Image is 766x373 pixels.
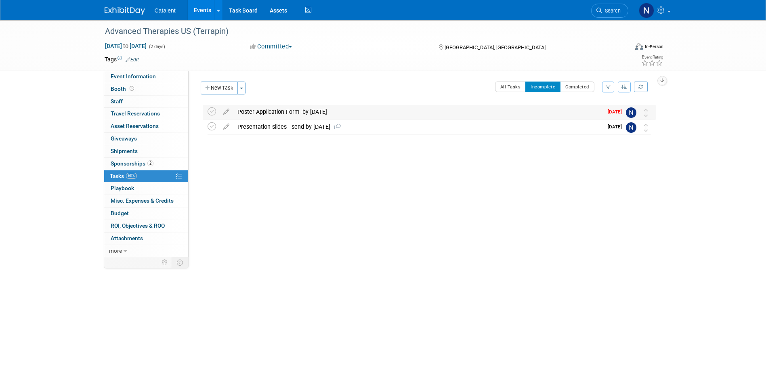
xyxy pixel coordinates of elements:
[105,42,147,50] span: [DATE] [DATE]
[111,197,174,204] span: Misc. Expenses & Credits
[608,109,626,115] span: [DATE]
[445,44,546,50] span: [GEOGRAPHIC_DATA], [GEOGRAPHIC_DATA]
[109,247,122,254] span: more
[104,195,188,207] a: Misc. Expenses & Credits
[104,120,188,132] a: Asset Reservations
[111,160,153,167] span: Sponsorships
[591,4,628,18] a: Search
[111,123,159,129] span: Asset Reservations
[104,220,188,232] a: ROI, Objectives & ROO
[219,123,233,130] a: edit
[219,108,233,115] a: edit
[330,125,341,130] span: 1
[626,107,636,118] img: Nicole Bullock
[128,86,136,92] span: Booth not reserved yet
[104,71,188,83] a: Event Information
[111,185,134,191] span: Playbook
[111,222,165,229] span: ROI, Objectives & ROO
[111,148,138,154] span: Shipments
[608,124,626,130] span: [DATE]
[158,257,172,268] td: Personalize Event Tab Strip
[247,42,295,51] button: Committed
[111,210,129,216] span: Budget
[111,110,160,117] span: Travel Reservations
[105,55,139,63] td: Tags
[639,3,654,18] img: Nicole Bullock
[495,82,526,92] button: All Tasks
[111,86,136,92] span: Booth
[104,133,188,145] a: Giveaways
[525,82,560,92] button: Incomplete
[155,7,176,14] span: Catalent
[111,98,123,105] span: Staff
[104,170,188,182] a: Tasks60%
[233,120,603,134] div: Presentation slides - send by [DATE]
[122,43,130,49] span: to
[626,122,636,133] img: Nicole Bullock
[104,233,188,245] a: Attachments
[147,160,153,166] span: 2
[104,108,188,120] a: Travel Reservations
[560,82,594,92] button: Completed
[644,109,648,117] i: Move task
[233,105,603,119] div: Poster Application Form -by [DATE]
[111,235,143,241] span: Attachments
[172,257,188,268] td: Toggle Event Tabs
[581,42,664,54] div: Event Format
[104,245,188,257] a: more
[104,83,188,95] a: Booth
[104,207,188,220] a: Budget
[148,44,165,49] span: (2 days)
[644,44,663,50] div: In-Person
[201,82,238,94] button: New Task
[104,96,188,108] a: Staff
[104,158,188,170] a: Sponsorships2
[110,173,137,179] span: Tasks
[102,24,616,39] div: Advanced Therapies US (Terrapin)
[111,73,156,80] span: Event Information
[104,182,188,195] a: Playbook
[111,135,137,142] span: Giveaways
[602,8,621,14] span: Search
[105,7,145,15] img: ExhibitDay
[104,145,188,157] a: Shipments
[126,57,139,63] a: Edit
[126,173,137,179] span: 60%
[635,43,643,50] img: Format-Inperson.png
[634,82,648,92] a: Refresh
[641,55,663,59] div: Event Rating
[644,124,648,132] i: Move task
